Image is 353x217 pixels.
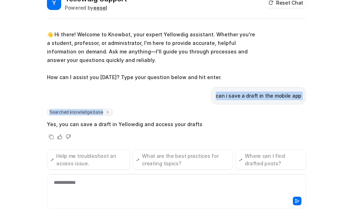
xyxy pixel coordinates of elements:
[47,109,113,116] span: Searched knowledge base
[236,150,306,170] button: Where can I find drafted posts?
[65,4,127,11] div: Powered by
[93,5,107,11] b: eesel
[47,30,255,82] p: 👋 Hi there! Welcome to Knowbot, your expert Yellowdig assistant. Whether you're a student, profes...
[133,150,233,170] button: What are the best practices for creating topics?
[47,120,202,129] p: Yes, you can save a draft in Yellowdig and access your drafts
[47,150,130,170] button: Help me troubleshoot an access issue.
[216,92,301,100] p: can i save a draft in the mobile app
